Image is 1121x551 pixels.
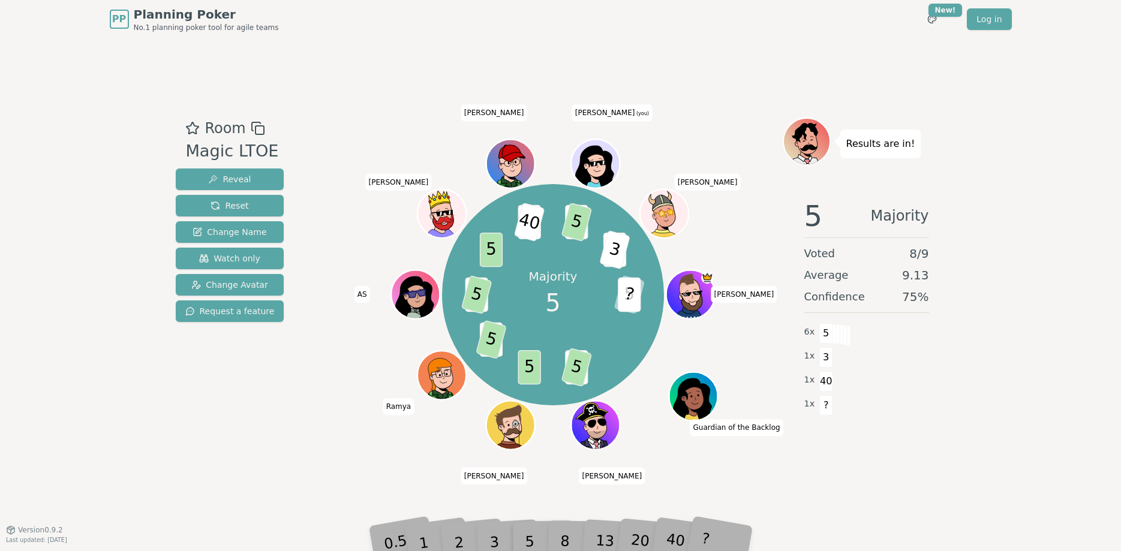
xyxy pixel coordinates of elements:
[176,248,284,269] button: Watch only
[819,395,833,415] span: ?
[572,105,652,122] span: Click to change your name
[967,8,1011,30] a: Log in
[614,275,645,314] span: ?
[871,201,929,230] span: Majority
[134,6,279,23] span: Planning Poker
[579,468,645,484] span: Click to change your name
[804,267,849,284] span: Average
[176,195,284,216] button: Reset
[902,267,929,284] span: 9.13
[599,230,630,269] span: 3
[205,118,245,139] span: Room
[176,300,284,322] button: Request a feature
[561,348,592,387] span: 5
[804,350,815,363] span: 1 x
[480,233,503,267] span: 5
[110,6,279,32] a: PPPlanning PokerNo.1 planning poker tool for agile teams
[635,112,649,117] span: (you)
[711,286,777,303] span: Click to change your name
[476,320,507,359] span: 5
[6,525,63,535] button: Version0.9.2
[18,525,63,535] span: Version 0.9.2
[112,12,126,26] span: PP
[211,200,248,212] span: Reset
[819,371,833,392] span: 40
[199,252,260,264] span: Watch only
[804,288,865,305] span: Confidence
[461,275,492,314] span: 5
[545,285,560,321] span: 5
[366,174,432,191] span: Click to change your name
[701,272,713,284] span: Blake is the host
[461,105,527,122] span: Click to change your name
[514,203,545,242] span: 40
[819,323,833,344] span: 5
[134,23,279,32] span: No.1 planning poker tool for agile teams
[191,279,268,291] span: Change Avatar
[383,399,414,415] span: Click to change your name
[176,168,284,190] button: Reveal
[819,347,833,368] span: 3
[176,221,284,243] button: Change Name
[461,468,527,484] span: Click to change your name
[561,203,592,242] span: 5
[804,398,815,411] span: 1 x
[185,139,278,164] div: Magic LTOE
[690,420,783,436] span: Click to change your name
[185,118,200,139] button: Add as favourite
[529,268,578,285] p: Majority
[518,350,541,384] span: 5
[928,4,963,17] div: New!
[185,305,275,317] span: Request a feature
[804,374,815,387] span: 1 x
[846,136,915,152] p: Results are in!
[921,8,943,30] button: New!
[6,537,67,543] span: Last updated: [DATE]
[354,286,370,303] span: Click to change your name
[176,274,284,296] button: Change Avatar
[909,245,928,262] span: 8 / 9
[804,245,836,262] span: Voted
[902,288,928,305] span: 75 %
[193,226,266,238] span: Change Name
[675,174,741,191] span: Click to change your name
[804,326,815,339] span: 6 x
[804,201,823,230] span: 5
[573,141,618,186] button: Click to change your avatar
[208,173,251,185] span: Reveal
